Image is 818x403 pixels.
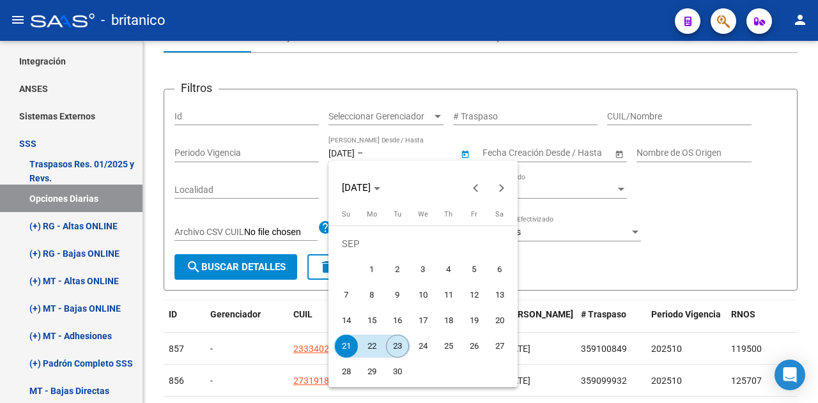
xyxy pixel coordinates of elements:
[360,360,383,383] span: 29
[334,333,359,359] button: September 21, 2025
[488,175,514,201] button: Next month
[385,359,410,384] button: September 30, 2025
[335,335,358,358] span: 21
[461,333,487,359] button: September 26, 2025
[335,284,358,307] span: 7
[334,282,359,308] button: September 7, 2025
[410,308,436,333] button: September 17, 2025
[410,333,436,359] button: September 24, 2025
[359,359,385,384] button: September 29, 2025
[360,309,383,332] span: 15
[461,257,487,282] button: September 5, 2025
[461,308,487,333] button: September 19, 2025
[360,335,383,358] span: 22
[412,309,435,332] span: 17
[386,284,409,307] span: 9
[487,257,513,282] button: September 6, 2025
[775,360,805,390] div: Open Intercom Messenger
[418,210,428,218] span: We
[487,308,513,333] button: September 20, 2025
[412,284,435,307] span: 10
[410,282,436,308] button: September 10, 2025
[463,335,486,358] span: 26
[487,333,513,359] button: September 27, 2025
[461,282,487,308] button: September 12, 2025
[386,309,409,332] span: 16
[359,257,385,282] button: September 1, 2025
[360,258,383,281] span: 1
[359,333,385,359] button: September 22, 2025
[337,176,385,199] button: Choose month and year
[437,335,460,358] span: 25
[495,210,504,218] span: Sa
[385,282,410,308] button: September 9, 2025
[436,282,461,308] button: September 11, 2025
[335,360,358,383] span: 28
[385,308,410,333] button: September 16, 2025
[488,309,511,332] span: 20
[488,284,511,307] span: 13
[334,308,359,333] button: September 14, 2025
[412,335,435,358] span: 24
[386,360,409,383] span: 30
[386,258,409,281] span: 2
[367,210,377,218] span: Mo
[342,210,350,218] span: Su
[463,309,486,332] span: 19
[359,308,385,333] button: September 15, 2025
[385,333,410,359] button: September 23, 2025
[359,282,385,308] button: September 8, 2025
[410,257,436,282] button: September 3, 2025
[436,308,461,333] button: September 18, 2025
[437,258,460,281] span: 4
[444,210,452,218] span: Th
[394,210,401,218] span: Tu
[335,309,358,332] span: 14
[437,284,460,307] span: 11
[386,335,409,358] span: 23
[436,333,461,359] button: September 25, 2025
[436,257,461,282] button: September 4, 2025
[463,284,486,307] span: 12
[360,284,383,307] span: 8
[463,175,488,201] button: Previous month
[412,258,435,281] span: 3
[471,210,477,218] span: Fr
[334,359,359,384] button: September 28, 2025
[488,335,511,358] span: 27
[334,231,513,257] td: SEP
[463,258,486,281] span: 5
[385,257,410,282] button: September 2, 2025
[342,182,371,194] span: [DATE]
[488,258,511,281] span: 6
[487,282,513,308] button: September 13, 2025
[437,309,460,332] span: 18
